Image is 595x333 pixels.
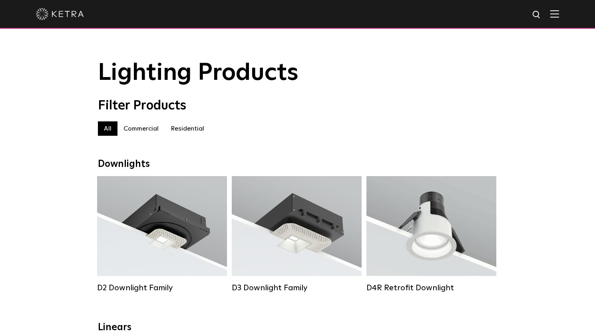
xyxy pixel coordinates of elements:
[366,176,496,295] a: D4R Retrofit Downlight Lumen Output:800Colors:White / BlackBeam Angles:15° / 25° / 40° / 60°Watta...
[117,121,165,136] label: Commercial
[98,98,497,113] div: Filter Products
[98,159,497,170] div: Downlights
[366,283,496,293] div: D4R Retrofit Downlight
[36,8,84,20] img: ketra-logo-2019-white
[97,283,227,293] div: D2 Downlight Family
[232,176,362,295] a: D3 Downlight Family Lumen Output:700 / 900 / 1100Colors:White / Black / Silver / Bronze / Paintab...
[97,176,227,295] a: D2 Downlight Family Lumen Output:1200Colors:White / Black / Gloss Black / Silver / Bronze / Silve...
[98,121,117,136] label: All
[232,283,362,293] div: D3 Downlight Family
[165,121,210,136] label: Residential
[532,10,542,20] img: search icon
[98,61,298,85] span: Lighting Products
[550,10,559,18] img: Hamburger%20Nav.svg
